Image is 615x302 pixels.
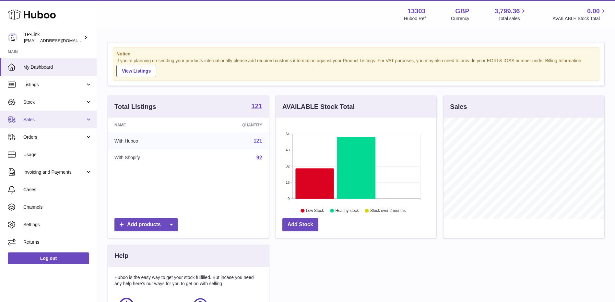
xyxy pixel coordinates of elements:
a: 92 [256,155,262,160]
strong: 121 [251,103,262,109]
h3: Sales [450,102,467,111]
span: Stock [23,99,85,105]
td: With Shopify [108,149,195,166]
text: 64 [286,132,290,136]
a: 121 [251,103,262,110]
a: 121 [254,138,262,144]
span: Invoicing and Payments [23,169,85,175]
img: gaby.chen@tp-link.com [8,33,18,42]
text: 0 [288,197,290,201]
a: 0.00 AVAILABLE Stock Total [552,7,607,22]
text: Healthy stock [335,208,359,213]
p: Huboo is the easy way to get your stock fulfilled. But incase you need any help here's our ways f... [114,274,262,287]
strong: 13303 [408,7,426,16]
text: Stock over 2 months [370,208,406,213]
strong: Notice [116,51,596,57]
span: [EMAIL_ADDRESS][DOMAIN_NAME] [24,38,95,43]
div: Huboo Ref [404,16,426,22]
h3: Help [114,251,128,260]
div: TP-Link [24,31,82,44]
text: 32 [286,164,290,168]
span: AVAILABLE Stock Total [552,16,607,22]
span: My Dashboard [23,64,92,70]
span: Settings [23,222,92,228]
span: Returns [23,239,92,245]
a: View Listings [116,65,156,77]
span: Total sales [498,16,527,22]
th: Name [108,118,195,133]
strong: GBP [455,7,469,16]
span: Orders [23,134,85,140]
span: Usage [23,152,92,158]
a: Add Stock [282,218,318,231]
span: 3,799.36 [495,7,520,16]
a: Log out [8,252,89,264]
text: Low Stock [306,208,324,213]
th: Quantity [195,118,268,133]
h3: Total Listings [114,102,156,111]
td: With Huboo [108,133,195,149]
span: 0.00 [587,7,600,16]
text: 48 [286,148,290,152]
h3: AVAILABLE Stock Total [282,102,355,111]
a: 3,799.36 Total sales [495,7,527,22]
text: 16 [286,180,290,184]
a: Add products [114,218,178,231]
div: If you're planning on sending your products internationally please add required customs informati... [116,58,596,77]
span: Channels [23,204,92,210]
span: Cases [23,187,92,193]
span: Listings [23,82,85,88]
span: Sales [23,117,85,123]
div: Currency [451,16,469,22]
